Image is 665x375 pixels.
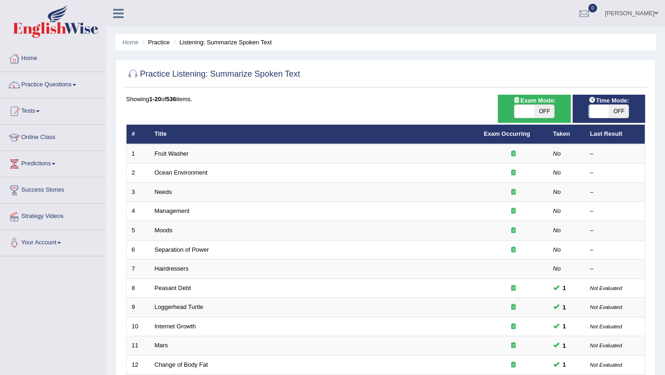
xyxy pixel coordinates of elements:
[149,96,161,103] b: 1-20
[127,144,150,163] td: 1
[122,39,139,46] a: Home
[127,163,150,183] td: 2
[0,177,106,200] a: Success Stories
[559,302,570,312] span: You can still take this question
[127,182,150,202] td: 3
[590,207,640,216] div: –
[155,284,191,291] a: Peasant Debt
[140,38,169,47] li: Practice
[127,317,150,336] td: 10
[588,4,598,12] span: 0
[127,298,150,317] td: 9
[559,283,570,293] span: You can still take this question
[553,227,561,234] em: No
[585,125,645,144] th: Last Result
[559,360,570,369] span: You can still take this question
[484,246,543,254] div: Exam occurring question
[126,95,645,103] div: Showing of items.
[155,169,208,176] a: Ocean Environment
[0,125,106,148] a: Online Class
[127,355,150,375] td: 12
[559,341,570,351] span: You can still take this question
[590,246,640,254] div: –
[155,303,204,310] a: Loggerhead Turtle
[155,207,190,214] a: Management
[484,226,543,235] div: Exam occurring question
[127,202,150,221] td: 4
[553,150,561,157] em: No
[553,188,561,195] em: No
[155,150,189,157] a: Fruit Washer
[553,265,561,272] em: No
[590,285,622,291] small: Not Evaluated
[509,96,559,105] span: Exam Mode:
[155,227,173,234] a: Moods
[0,98,106,121] a: Tests
[590,265,640,273] div: –
[0,151,106,174] a: Predictions
[484,303,543,312] div: Exam occurring question
[590,304,622,310] small: Not Evaluated
[590,150,640,158] div: –
[484,169,543,177] div: Exam occurring question
[155,342,168,349] a: Mars
[484,207,543,216] div: Exam occurring question
[590,324,622,329] small: Not Evaluated
[127,125,150,144] th: #
[609,105,629,118] span: OFF
[0,46,106,69] a: Home
[0,204,106,227] a: Strategy Videos
[127,336,150,356] td: 11
[553,246,561,253] em: No
[484,284,543,293] div: Exam occurring question
[127,260,150,279] td: 7
[590,188,640,197] div: –
[484,361,543,369] div: Exam occurring question
[548,125,585,144] th: Taken
[126,67,300,81] h2: Practice Listening: Summarize Spoken Text
[590,226,640,235] div: –
[0,230,106,253] a: Your Account
[150,125,479,144] th: Title
[590,362,622,368] small: Not Evaluated
[155,323,196,330] a: Internet Growth
[127,240,150,260] td: 6
[484,150,543,158] div: Exam occurring question
[0,72,106,95] a: Practice Questions
[155,246,209,253] a: Separation of Power
[553,169,561,176] em: No
[155,188,172,195] a: Needs
[127,278,150,298] td: 8
[484,341,543,350] div: Exam occurring question
[559,321,570,331] span: You can still take this question
[127,221,150,241] td: 5
[155,361,208,368] a: Change of Body Fat
[590,169,640,177] div: –
[585,96,633,105] span: Time Mode:
[553,207,561,214] em: No
[484,188,543,197] div: Exam occurring question
[171,38,272,47] li: Listening: Summarize Spoken Text
[590,343,622,348] small: Not Evaluated
[484,130,530,137] a: Exam Occurring
[534,105,554,118] span: OFF
[166,96,176,103] b: 536
[498,95,570,123] div: Show exams occurring in exams
[155,265,189,272] a: Hairdressers
[484,322,543,331] div: Exam occurring question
